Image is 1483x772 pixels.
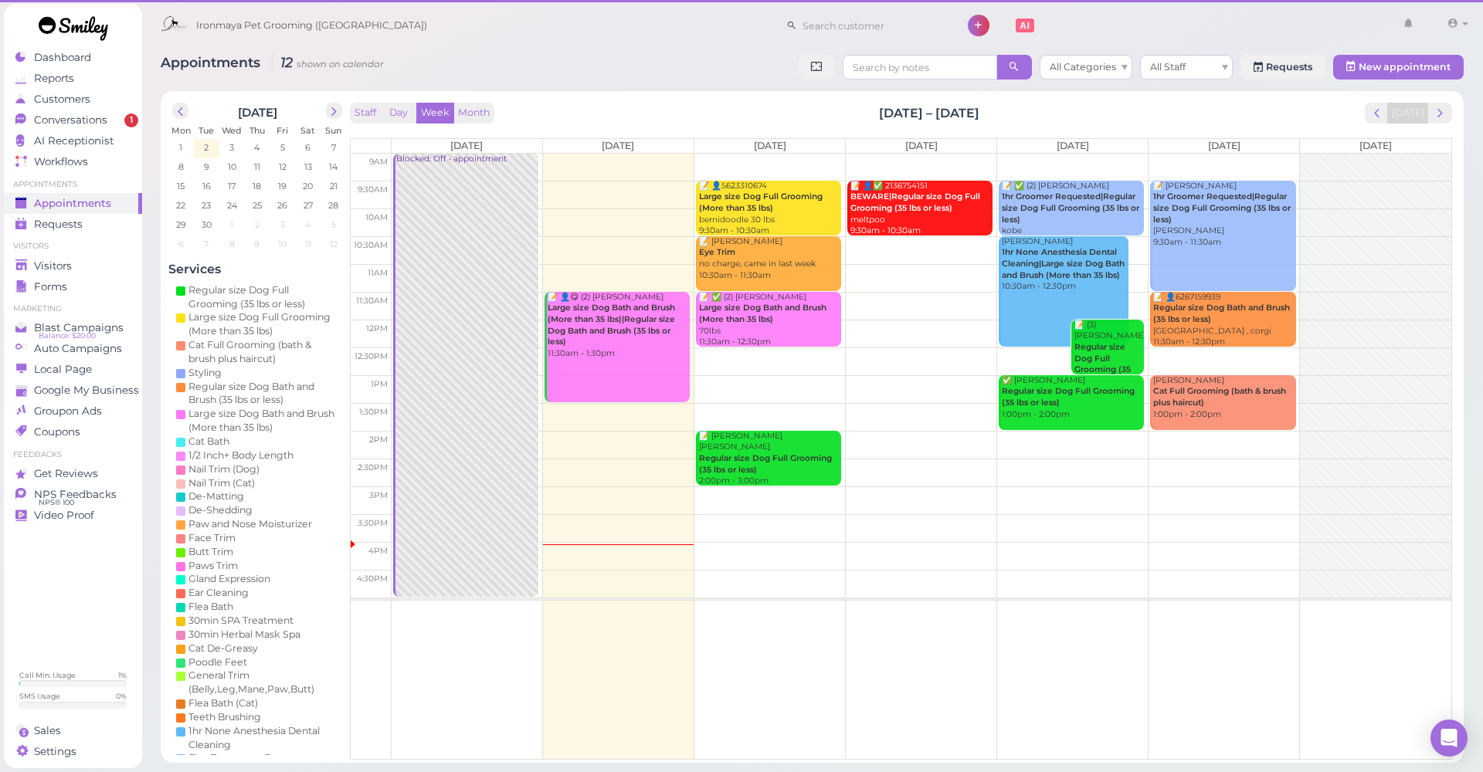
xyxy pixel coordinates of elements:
span: [DATE] [602,140,634,151]
a: Workflows [4,151,142,172]
div: Face Trim [188,531,236,545]
span: Groupon Ads [34,405,102,418]
span: Reports [34,72,74,85]
div: Flea Treatment Drop [188,751,288,765]
div: 1 % [118,670,127,680]
span: [DATE] [1359,140,1392,151]
b: Cat Full Grooming (bath & brush plus haircut) [1153,386,1286,408]
div: Blocked: Off • appointment [395,154,538,165]
b: Eye Trim [699,247,735,257]
span: 17 [226,179,237,193]
button: next [1428,103,1452,124]
span: Appointments [34,197,111,210]
div: Ear Cleaning [188,586,249,600]
div: 1hr None Anesthesia Dental Cleaning [188,724,338,752]
a: Groupon Ads [4,401,142,422]
div: 📝 ✅ (2) [PERSON_NAME] 70lbs 11:30am - 12:30pm [698,292,841,348]
span: 3 [228,141,236,154]
span: Sales [34,724,61,737]
span: 22 [175,198,187,212]
span: 24 [225,198,238,212]
div: Flea Bath [188,600,233,614]
span: 10am [365,212,388,222]
span: Sat [300,125,315,136]
button: Day [380,103,417,124]
span: 11:30am [356,296,388,306]
span: 4pm [368,546,388,556]
span: 23 [200,198,212,212]
span: 1pm [371,379,388,389]
b: Large size Dog Full Grooming (More than 35 lbs) [699,191,823,213]
span: Google My Business [34,384,139,397]
span: 5 [278,141,286,154]
span: Local Page [34,363,92,376]
a: Requests [4,214,142,235]
a: AI Receptionist [4,130,142,151]
span: Blast Campaigns [34,321,124,334]
span: 10:30am [354,240,388,250]
span: All Staff [1150,61,1186,73]
div: Flea Bath (Cat) [188,696,258,710]
h2: [DATE] – [DATE] [879,104,979,122]
span: NPS Feedbacks [34,488,117,501]
span: 4 [253,141,261,154]
span: All Categories [1050,61,1116,73]
div: Regular size Dog Bath and Brush (35 lbs or less) [188,380,338,408]
a: Forms [4,276,142,297]
span: 1 [178,141,184,154]
span: Appointments [161,54,264,70]
div: Large size Dog Bath and Brush (More than 35 lbs) [188,407,338,435]
div: Nail Trim (Dog) [188,462,260,476]
span: Dashboard [34,51,91,64]
div: General Trim (Belly,Leg,Mane,Paw,Butt) [188,669,338,696]
div: 1/2 Inch+ Body Length [188,449,294,462]
span: New appointment [1359,61,1451,73]
span: 18 [251,179,263,193]
h2: [DATE] [237,103,277,120]
span: 21 [327,179,338,193]
a: Requests [1240,55,1325,80]
span: 16 [200,179,212,193]
span: 7 [329,141,337,154]
span: 9:30am [358,185,388,195]
span: Visitors [34,259,72,273]
span: Workflows [34,155,88,168]
button: New appointment [1333,55,1464,80]
span: 1:30pm [359,407,388,417]
span: 20 [301,179,314,193]
a: Appointments [4,193,142,214]
a: Dashboard [4,47,142,68]
span: 11 [303,237,312,251]
a: Sales [4,720,142,741]
h4: Services [168,262,346,276]
span: 9 [253,237,261,251]
span: Requests [34,218,83,231]
li: Appointments [4,179,142,190]
a: Conversations 1 [4,110,142,130]
a: Customers [4,89,142,110]
span: 10 [226,160,237,174]
div: Regular size Dog Full Grooming (35 lbs or less) [188,283,338,311]
span: 12 [277,160,287,174]
span: 8 [176,160,185,174]
a: Get Reviews [4,463,142,484]
span: 8 [227,237,236,251]
span: Get Reviews [34,467,98,480]
span: [DATE] [1208,140,1240,151]
div: Open Intercom Messenger [1430,720,1468,757]
div: 30min SPA Treatment [188,614,294,628]
a: Coupons [4,422,142,442]
a: Auto Campaigns [4,338,142,359]
div: De-Matting [188,489,244,503]
span: Customers [34,93,90,106]
span: [DATE] [450,140,483,151]
span: Sun [325,125,341,136]
a: Blast Campaigns Balance: $20.00 [4,317,142,338]
span: 4 [304,218,312,232]
span: 12 [327,237,338,251]
div: Paw and Nose Moisturizer [188,517,312,531]
span: Ironmaya Pet Grooming ([GEOGRAPHIC_DATA]) [196,4,427,47]
span: Coupons [34,425,80,438]
button: prev [172,103,188,119]
span: 11am [368,268,388,278]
